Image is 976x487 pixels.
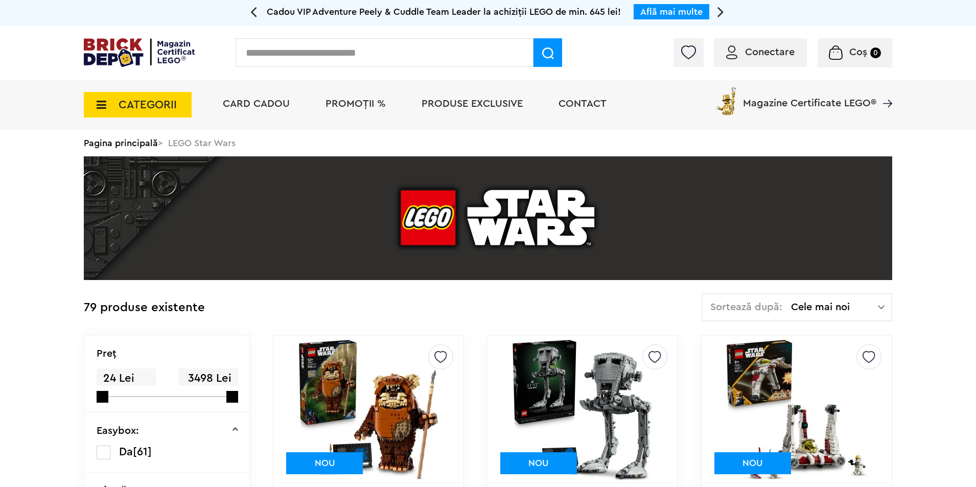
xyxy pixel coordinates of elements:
[745,47,795,57] span: Conectare
[510,338,654,481] img: Robotul biped AT-ST
[223,99,290,109] a: Card Cadou
[640,7,703,16] a: Află mai multe
[97,349,117,359] p: Preţ
[710,302,782,312] span: Sortează după:
[326,99,386,109] a: PROMOȚII %
[84,138,158,148] a: Pagina principală
[791,302,878,312] span: Cele mai noi
[84,156,892,280] img: LEGO Star Wars
[876,85,892,95] a: Magazine Certificate LEGO®
[849,47,867,57] span: Coș
[133,446,152,457] span: [61]
[84,293,205,322] div: 79 produse existente
[870,48,881,58] small: 0
[726,47,795,57] a: Conectare
[267,7,621,16] span: Cadou VIP Adventure Peely & Cuddle Team Leader la achiziții LEGO de min. 645 lei!
[119,99,177,110] span: CATEGORII
[422,99,523,109] a: Produse exclusive
[500,452,577,474] div: NOU
[84,130,892,156] div: > LEGO Star Wars
[297,338,440,481] img: Ewok-ul Wicket
[178,368,238,388] span: 3498 Lei
[559,99,607,109] a: Contact
[714,452,791,474] div: NOU
[743,85,876,108] span: Magazine Certificate LEGO®
[97,426,139,436] p: Easybox:
[725,338,868,481] img: Nava de lupta stelara V-19 Torrent
[286,452,363,474] div: NOU
[97,368,156,388] span: 24 Lei
[119,446,133,457] span: Da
